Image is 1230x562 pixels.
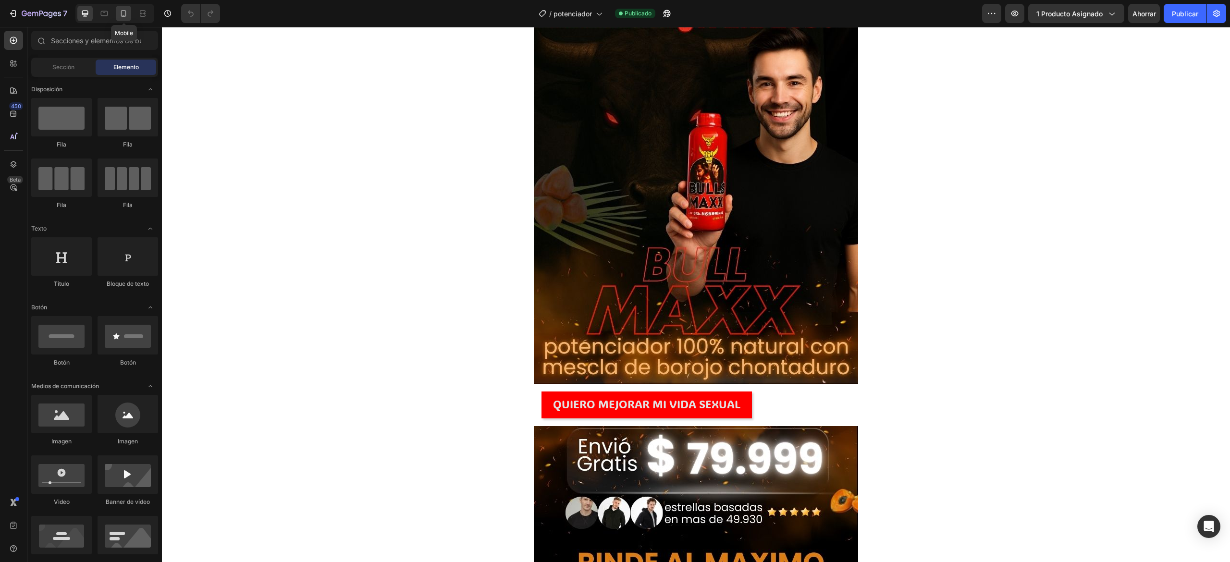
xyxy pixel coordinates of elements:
font: Medios de comunicación [31,382,99,390]
font: Fila [123,201,133,208]
span: Abrir palanca [143,300,158,315]
button: 7 [4,4,72,23]
font: Publicado [625,10,652,17]
span: Abrir palanca [143,221,158,236]
button: 1 producto asignado [1028,4,1124,23]
font: Texto [31,225,47,232]
div: Abrir Intercom Messenger [1197,515,1220,538]
span: Abrir palanca [143,379,158,394]
font: Disposición [31,86,62,93]
font: Imagen [51,438,72,445]
font: Fila [57,201,66,208]
font: Ahorrar [1132,10,1156,18]
button: Ahorrar [1128,4,1160,23]
font: / [549,10,552,18]
font: Sección [52,63,74,71]
span: Abrir palanca [143,82,158,97]
div: Deshacer/Rehacer [181,4,220,23]
font: Bloque de texto [107,280,149,287]
font: Imagen [118,438,138,445]
font: Banner de vídeo [106,498,150,505]
button: Publicar [1164,4,1206,23]
font: Elemento [113,63,139,71]
font: Beta [10,176,21,183]
font: 450 [11,103,21,110]
font: 1 producto asignado [1036,10,1103,18]
font: Publicar [1172,10,1198,18]
font: QUIERO MEJORAR MI VIDA SEXUAL [391,370,578,384]
font: Fila [57,141,66,148]
font: Botón [54,359,70,366]
font: 7 [63,9,67,18]
font: Título [54,280,69,287]
button: <p><span style="font-size:23px;">QUIERO MEJORAR MI VIDA SEXUAL</span></p> [380,365,590,391]
font: Fila [123,141,133,148]
iframe: Área de diseño [162,27,1230,562]
input: Secciones y elementos de búsqueda [31,31,158,50]
font: potenciador [553,10,592,18]
font: Botón [120,359,136,366]
font: Botón [31,304,47,311]
font: Video [54,498,70,505]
